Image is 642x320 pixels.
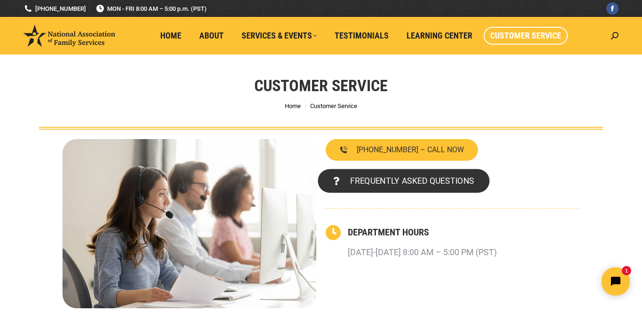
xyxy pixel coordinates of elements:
[154,27,188,45] a: Home
[348,244,497,261] p: [DATE]-[DATE] 8:00 AM – 5:00 PM (PST)
[484,27,568,45] a: Customer Service
[335,31,389,41] span: Testimonials
[160,31,181,41] span: Home
[23,25,115,47] img: National Association of Family Services
[407,31,472,41] span: Learning Center
[199,31,224,41] span: About
[95,4,207,13] span: MON - FRI 8:00 AM – 5:00 p.m. (PST)
[490,31,561,41] span: Customer Service
[326,139,478,161] a: [PHONE_NUMBER] – CALL NOW
[310,102,357,109] span: Customer Service
[254,75,388,96] h1: Customer Service
[318,169,489,193] a: FREQUENTLY ASKED QUESTIONS
[357,146,464,154] span: [PHONE_NUMBER] – CALL NOW
[63,139,316,308] img: Contact National Association of Family Services
[328,27,395,45] a: Testimonials
[193,27,230,45] a: About
[606,2,619,15] a: Facebook page opens in new window
[476,259,638,304] iframe: Tidio Chat
[348,226,429,238] a: DEPARTMENT HOURS
[350,177,474,185] span: FREQUENTLY ASKED QUESTIONS
[23,4,86,13] a: [PHONE_NUMBER]
[285,102,301,109] a: Home
[242,31,317,41] span: Services & Events
[400,27,479,45] a: Learning Center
